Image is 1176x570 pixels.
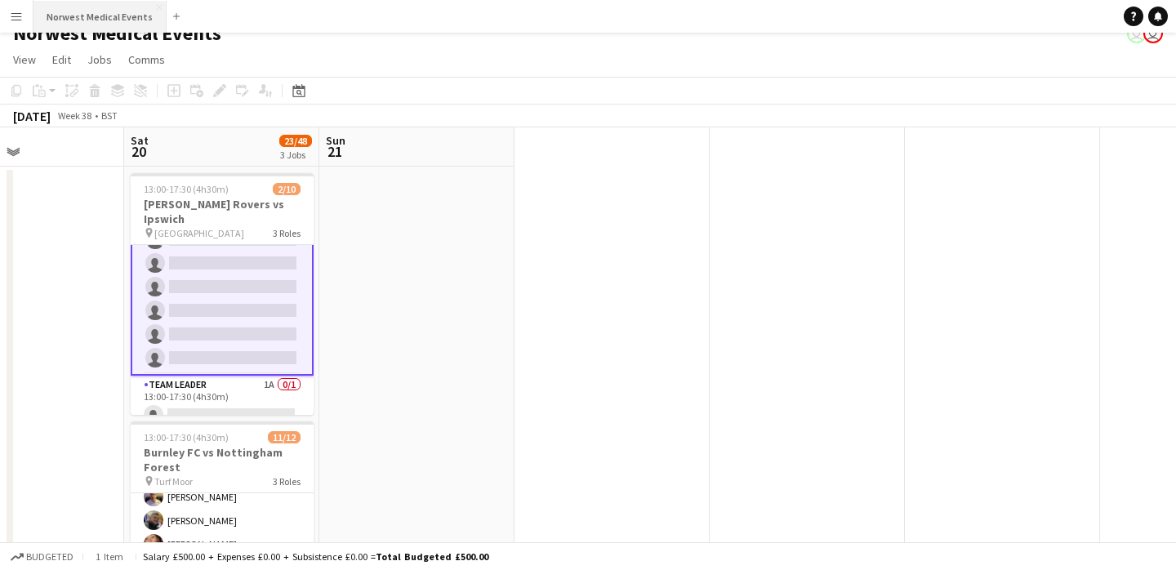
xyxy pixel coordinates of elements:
span: Edit [52,52,71,67]
span: Sun [326,133,345,148]
span: Week 38 [54,109,95,122]
span: 11/12 [268,431,301,443]
span: 3 Roles [273,227,301,239]
span: 13:00-17:30 (4h30m) [144,183,229,195]
h3: Burnley FC vs Nottingham Forest [131,445,314,474]
span: 2/10 [273,183,301,195]
a: Jobs [81,49,118,70]
app-card-role: 13:00-17:30 (4h30m)[PERSON_NAME][PERSON_NAME] [131,151,314,376]
button: Budgeted [8,548,76,566]
a: Edit [46,49,78,70]
span: View [13,52,36,67]
span: [GEOGRAPHIC_DATA] [154,227,244,239]
div: 3 Jobs [280,149,311,161]
span: Budgeted [26,551,73,563]
h3: [PERSON_NAME] Rovers vs Ipswich [131,197,314,226]
button: Norwest Medical Events [33,1,167,33]
span: 13:00-17:30 (4h30m) [144,431,229,443]
app-card-role: Team Leader1A0/113:00-17:30 (4h30m) [131,376,314,431]
div: Salary £500.00 + Expenses £0.00 + Subsistence £0.00 = [143,550,488,563]
span: 1 item [90,550,129,563]
span: 20 [128,142,149,161]
span: Total Budgeted £500.00 [376,550,488,563]
app-job-card: 13:00-17:30 (4h30m)2/10[PERSON_NAME] Rovers vs Ipswich [GEOGRAPHIC_DATA]3 Roles13:00-17:30 (4h30m... [131,173,314,415]
app-user-avatar: Rory Murphy [1127,24,1147,43]
div: [DATE] [13,108,51,124]
span: 3 Roles [273,475,301,488]
a: View [7,49,42,70]
div: BST [101,109,118,122]
h1: Norwest Medical Events [13,21,221,46]
span: 23/48 [279,135,312,147]
span: 21 [323,142,345,161]
a: Comms [122,49,171,70]
app-user-avatar: Rory Murphy [1143,24,1163,43]
span: Comms [128,52,165,67]
span: Sat [131,133,149,148]
span: Jobs [87,52,112,67]
span: Turf Moor [154,475,193,488]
